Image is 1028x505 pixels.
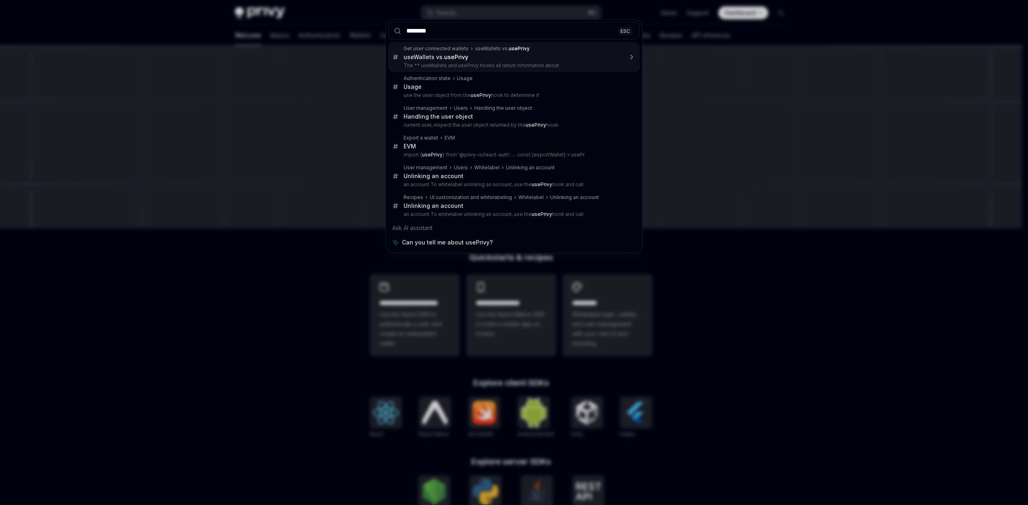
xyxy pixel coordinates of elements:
[532,211,552,217] b: usePrivy
[404,75,451,82] div: Authentication state
[404,113,473,120] div: Handling the user object
[404,83,422,90] div: Usage
[404,181,623,188] p: an account To whitelabel unlinking an account, use the hook and call
[404,194,423,201] div: Recipes
[404,202,463,209] div: Unlinking an account
[404,135,438,141] div: Export a wallet
[474,164,500,171] div: Whitelabel
[445,135,455,141] div: EVM
[404,45,469,52] div: Get user connected wallets
[404,143,416,150] div: EVM
[518,194,544,201] div: Whitelabel
[454,164,468,171] div: Users
[404,122,623,128] p: current user, inspect the user object returned by the hook:
[404,105,447,111] div: User management
[618,27,632,35] div: ESC
[404,164,447,171] div: User management
[474,105,532,111] div: Handling the user object
[457,75,473,82] div: Usage
[550,194,599,201] div: Unlinking an account
[532,181,552,187] b: usePrivy
[471,92,491,98] b: usePrivy
[430,194,512,201] div: UI customization and whitelabeling
[444,53,468,60] b: usePrivy
[388,221,640,235] div: Ask AI assistant
[402,238,493,246] span: Can you tell me about usePrivy?
[422,152,443,158] b: usePrivy
[404,172,463,180] div: Unlinking an account
[404,53,468,61] div: useWallets vs.
[404,211,623,218] p: an account To whitelabel unlinking an account, use the hook and call
[506,164,555,171] div: Unlinking an account
[509,45,530,51] b: usePrivy
[454,105,468,111] div: Users
[404,92,623,99] p: use the user object from the hook to determine if
[404,152,623,158] p: import { } from '@privy-io/react-auth'; ... const {exportWallet} = usePr
[526,122,546,128] b: usePrivy
[404,62,623,69] p: The ** useWallets and usePrivy hooks all return information about
[475,45,530,52] div: useWallets vs.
